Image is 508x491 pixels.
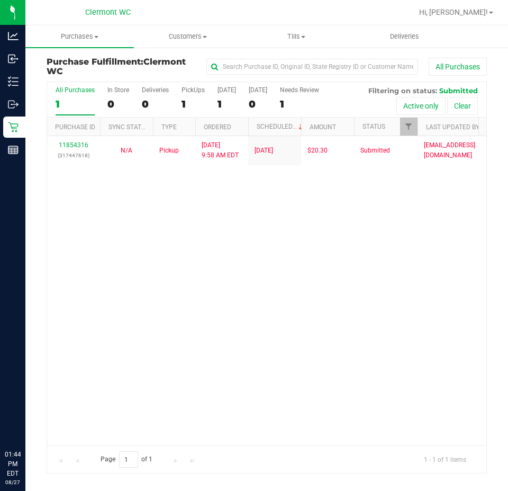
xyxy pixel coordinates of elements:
[426,123,479,131] a: Last Updated By
[362,123,385,130] a: Status
[161,123,177,131] a: Type
[182,86,205,94] div: PickUps
[47,57,186,76] span: Clermont WC
[5,450,21,478] p: 01:44 PM EDT
[25,25,134,48] a: Purchases
[400,118,418,136] a: Filter
[56,98,95,110] div: 1
[11,406,42,438] iframe: Resource center
[121,147,132,154] span: Not Applicable
[159,146,179,156] span: Pickup
[310,123,336,131] a: Amount
[8,145,19,155] inline-svg: Reports
[415,451,475,467] span: 1 - 1 of 1 items
[242,25,351,48] a: Tills
[368,86,437,95] span: Filtering on status:
[280,98,319,110] div: 1
[350,25,459,48] a: Deliveries
[447,97,478,115] button: Clear
[25,32,134,41] span: Purchases
[307,146,328,156] span: $20.30
[47,57,193,76] h3: Purchase Fulfillment:
[249,98,267,110] div: 0
[249,86,267,94] div: [DATE]
[243,32,350,41] span: Tills
[92,451,161,468] span: Page of 1
[107,98,129,110] div: 0
[376,32,433,41] span: Deliveries
[255,146,273,156] span: [DATE]
[8,99,19,110] inline-svg: Outbound
[108,123,149,131] a: Sync Status
[439,86,478,95] span: Submitted
[134,25,242,48] a: Customers
[217,98,236,110] div: 1
[257,123,305,130] a: Scheduled
[119,451,138,468] input: 1
[8,31,19,41] inline-svg: Analytics
[55,123,95,131] a: Purchase ID
[134,32,242,41] span: Customers
[202,140,239,160] span: [DATE] 9:58 AM EDT
[142,86,169,94] div: Deliveries
[360,146,390,156] span: Submitted
[204,123,231,131] a: Ordered
[5,478,21,486] p: 08/27
[59,141,88,149] a: 11854316
[53,150,94,160] p: (317447618)
[206,59,418,75] input: Search Purchase ID, Original ID, State Registry ID or Customer Name...
[8,122,19,132] inline-svg: Retail
[8,76,19,87] inline-svg: Inventory
[182,98,205,110] div: 1
[8,53,19,64] inline-svg: Inbound
[31,405,44,417] iframe: Resource center unread badge
[107,86,129,94] div: In Store
[85,8,131,17] span: Clermont WC
[396,97,446,115] button: Active only
[419,8,488,16] span: Hi, [PERSON_NAME]!
[217,86,236,94] div: [DATE]
[280,86,319,94] div: Needs Review
[56,86,95,94] div: All Purchases
[142,98,169,110] div: 0
[121,146,132,156] button: N/A
[429,58,487,76] button: All Purchases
